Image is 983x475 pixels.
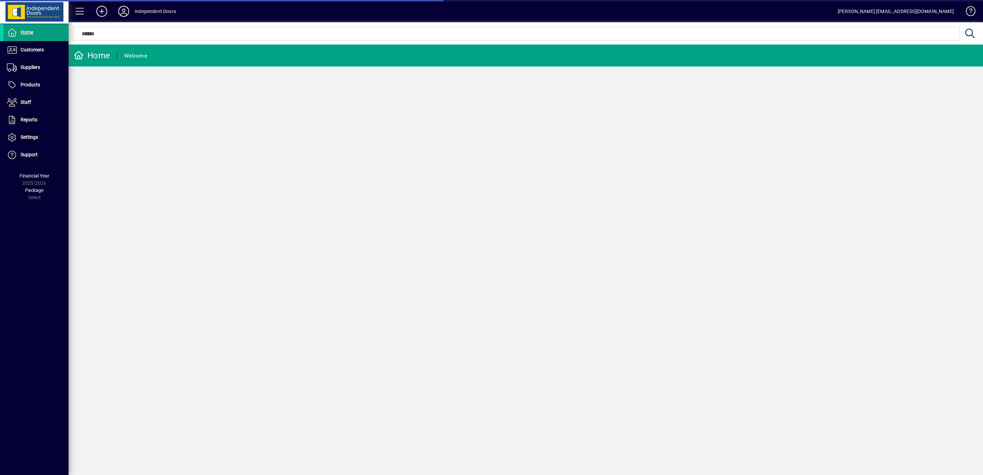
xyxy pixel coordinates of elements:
[21,64,40,70] span: Suppliers
[135,6,176,17] div: Independent Doors
[20,173,49,179] span: Financial Year
[21,117,37,122] span: Reports
[961,1,974,24] a: Knowledge Base
[3,111,69,129] a: Reports
[3,76,69,94] a: Products
[3,59,69,76] a: Suppliers
[113,5,135,17] button: Profile
[21,47,44,52] span: Customers
[21,134,38,140] span: Settings
[3,146,69,163] a: Support
[91,5,113,17] button: Add
[25,187,44,193] span: Package
[3,41,69,59] a: Customers
[21,152,38,157] span: Support
[21,29,33,35] span: Home
[21,99,31,105] span: Staff
[74,50,110,61] div: Home
[3,129,69,146] a: Settings
[838,6,954,17] div: [PERSON_NAME] [EMAIL_ADDRESS][DOMAIN_NAME]
[124,50,147,61] div: Welcome
[3,94,69,111] a: Staff
[21,82,40,87] span: Products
